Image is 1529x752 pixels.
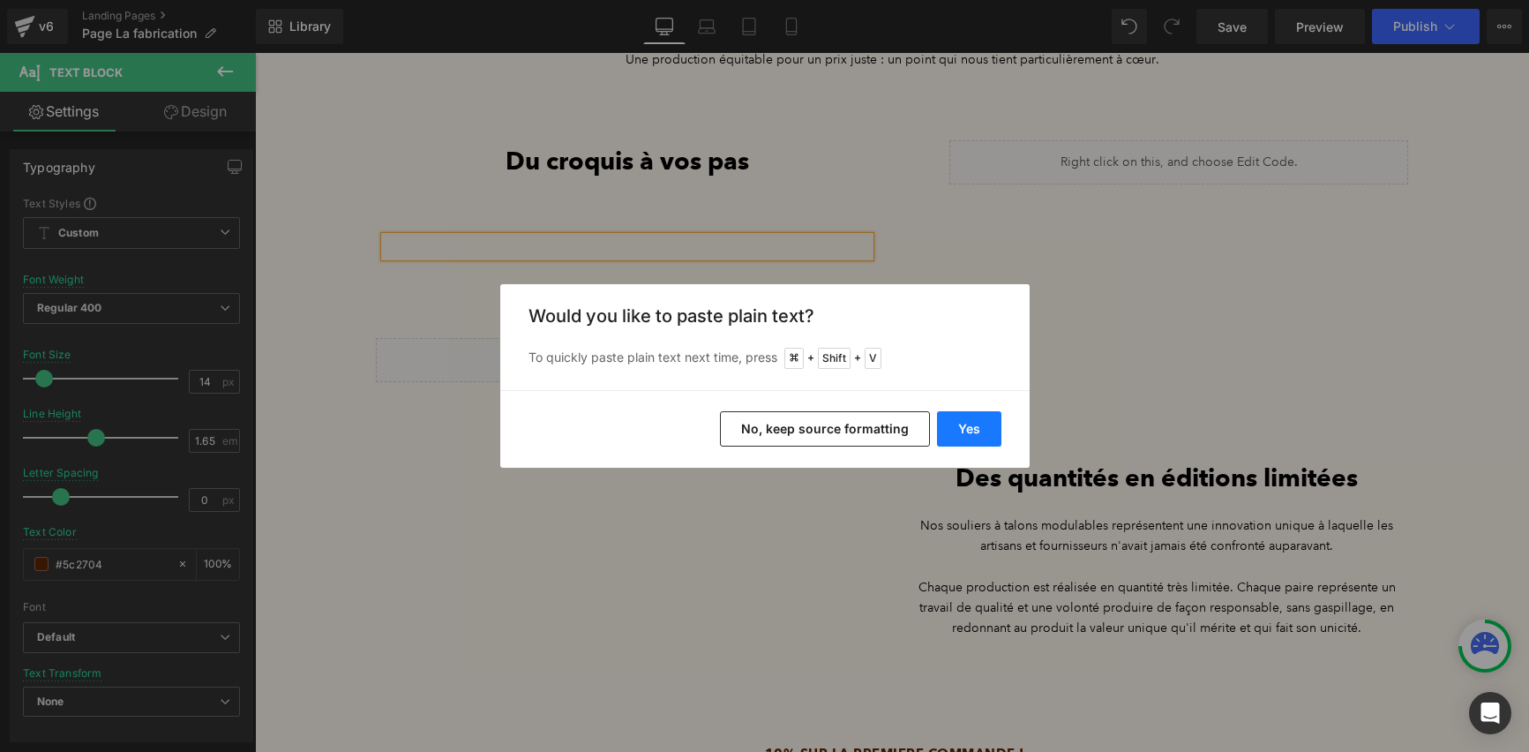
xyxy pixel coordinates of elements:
span: + [854,350,861,367]
span: + [807,350,814,367]
h3: Would you like to paste plain text? [528,305,1001,327]
p: To quickly paste plain text next time, press [528,348,1001,369]
span: Du croquis à vos pas [251,93,494,123]
span: V [865,348,881,369]
span: Nos souliers à talons modulables représentent une innovation unique à laquelle les artisans et fo... [665,464,1138,500]
span: Chaque production est réalisée en quantité très limitée. Chaque paire représente un travail de qu... [663,526,1141,583]
p: -10% SUR LA PREMIERE COMMANDE ! [88,690,1186,712]
div: Open Intercom Messenger [1469,692,1511,734]
button: Yes [937,411,1001,447]
span: Shift [818,348,851,369]
span: Des quantités en éditions limitées [701,410,1103,440]
button: No, keep source formatting [720,411,930,447]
